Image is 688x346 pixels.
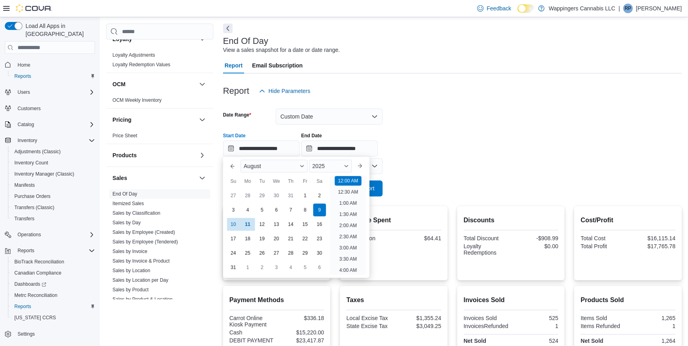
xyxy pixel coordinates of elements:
[112,248,147,255] span: Sales by Invoice
[112,210,160,216] span: Sales by Classification
[14,136,95,145] span: Inventory
[227,232,240,245] div: day-17
[256,232,268,245] div: day-19
[11,257,95,267] span: BioTrack Reconciliation
[197,79,207,89] button: OCM
[112,201,144,206] a: Itemized Sales
[14,136,40,145] button: Inventory
[580,243,626,249] div: Total Profit
[256,204,268,216] div: day-5
[14,303,31,310] span: Reports
[112,277,168,283] span: Sales by Location per Day
[18,331,35,337] span: Settings
[112,258,170,264] a: Sales by Invoice & Product
[223,46,340,54] div: View a sales snapshot for a date or date range.
[18,62,30,68] span: Home
[11,203,95,212] span: Transfers (Classic)
[2,87,98,98] button: Users
[11,279,49,289] a: Dashboards
[278,315,324,321] div: $336.18
[11,203,57,212] a: Transfers (Classic)
[313,175,326,188] div: Sa
[8,290,98,301] button: Metrc Reconciliation
[299,204,311,216] div: day-8
[313,261,326,274] div: day-6
[256,189,268,202] div: day-29
[226,188,327,275] div: August, 2025
[14,246,37,255] button: Reports
[223,86,249,96] h3: Report
[18,105,41,112] span: Customers
[270,189,283,202] div: day-30
[112,62,170,67] a: Loyalty Redemption Values
[14,182,35,188] span: Manifests
[226,160,239,172] button: Previous Month
[241,261,254,274] div: day-1
[14,103,95,113] span: Customers
[513,243,558,249] div: $0.00
[241,204,254,216] div: day-4
[256,218,268,231] div: day-12
[8,256,98,267] button: BioTrack Reconciliation
[299,232,311,245] div: day-22
[14,171,74,177] span: Inventory Manager (Classic)
[299,247,311,259] div: day-29
[395,315,441,321] div: $1,355.24
[2,229,98,240] button: Operations
[11,147,64,156] a: Adjustments (Classic)
[11,169,77,179] a: Inventory Manager (Classic)
[580,216,675,225] h2: Cost/Profit
[256,261,268,274] div: day-2
[112,52,155,58] a: Loyalty Adjustments
[14,292,57,299] span: Metrc Reconciliation
[241,218,254,231] div: day-11
[513,338,558,344] div: 524
[2,103,98,114] button: Customers
[227,218,240,231] div: day-10
[284,204,297,216] div: day-7
[223,132,246,139] label: Start Date
[2,135,98,146] button: Inventory
[270,218,283,231] div: day-13
[112,219,141,226] span: Sales by Day
[276,109,382,125] button: Custom Date
[371,163,378,169] button: Open list of options
[241,247,254,259] div: day-25
[16,4,52,12] img: Cova
[22,22,95,38] span: Load All Apps in [GEOGRAPHIC_DATA]
[11,147,95,156] span: Adjustments (Classic)
[284,218,297,231] div: day-14
[336,265,360,275] li: 4:00 AM
[223,140,300,156] input: Press the down key to enter a popover containing a calendar. Press the escape key to close the po...
[11,313,95,322] span: Washington CCRS
[11,169,95,179] span: Inventory Manager (Classic)
[618,4,620,13] p: |
[580,338,603,344] strong: Net Sold
[11,192,95,201] span: Purchase Orders
[313,232,326,245] div: day-23
[2,119,98,130] button: Catalog
[629,323,675,329] div: 1
[270,247,283,259] div: day-27
[112,151,137,159] h3: Products
[112,191,137,197] a: End Of Day
[112,239,178,245] a: Sales by Employee (Tendered)
[8,213,98,224] button: Transfers
[112,296,173,303] span: Sales by Product & Location
[197,115,207,125] button: Pricing
[517,4,534,13] input: Dark Mode
[112,133,137,138] a: Price Sheet
[112,174,196,182] button: Sales
[229,295,324,305] h2: Payment Methods
[463,315,509,321] div: Invoices Sold
[284,189,297,202] div: day-31
[580,315,626,321] div: Items Sold
[112,229,175,235] a: Sales by Employee (Created)
[14,204,54,211] span: Transfers (Classic)
[395,323,441,329] div: $3,049.25
[301,140,378,156] input: Press the down key to open a popover containing a calendar.
[11,268,95,278] span: Canadian Compliance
